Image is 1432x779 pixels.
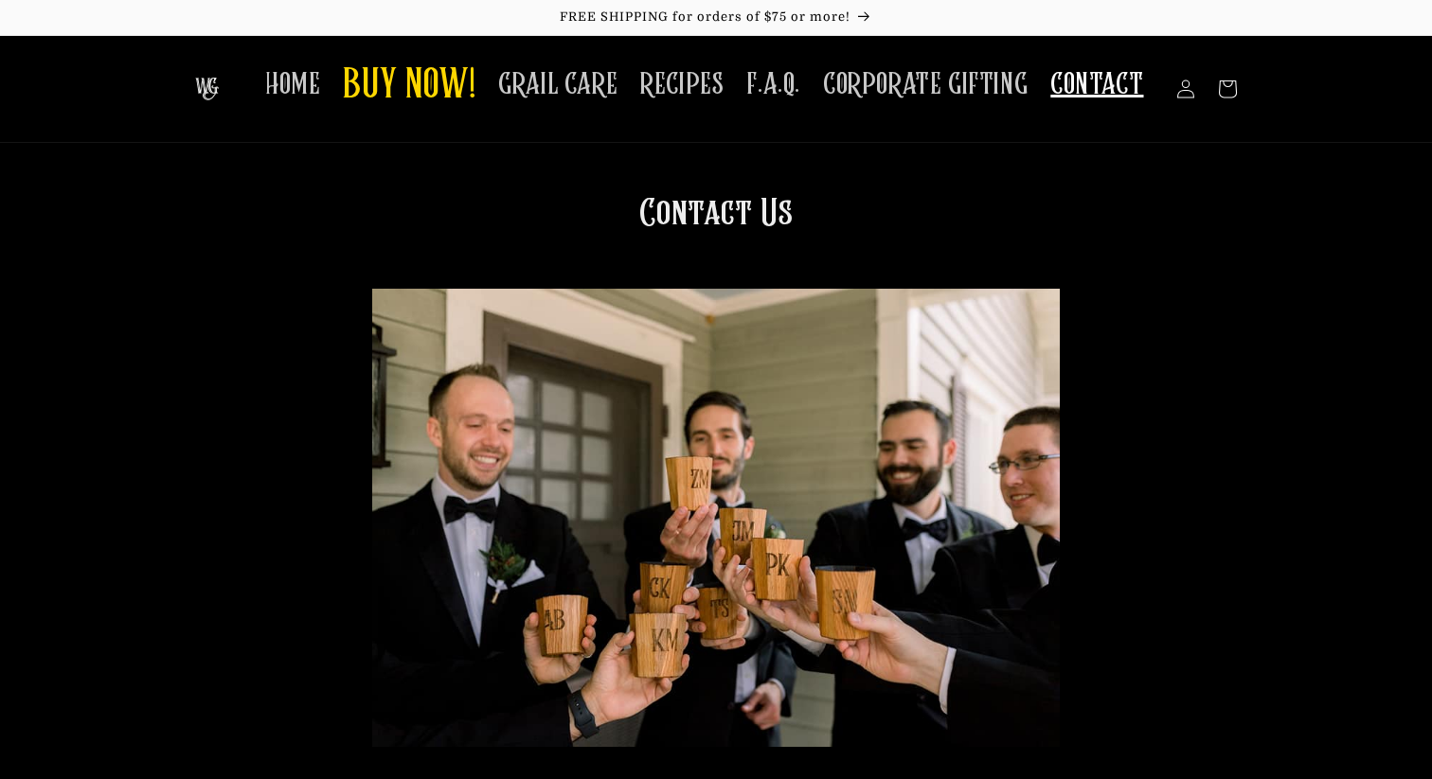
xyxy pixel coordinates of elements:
[331,49,487,124] a: BUY NOW!
[254,55,331,115] a: HOME
[1050,66,1143,103] span: CONTACT
[19,9,1413,26] p: FREE SHIPPING for orders of $75 or more!
[746,66,800,103] span: F.A.Q.
[487,55,629,115] a: GRAIL CARE
[640,66,724,103] span: RECIPES
[372,190,1060,762] h1: Contact Us
[735,55,812,115] a: F.A.Q.
[265,66,320,103] span: HOME
[498,66,618,103] span: GRAIL CARE
[629,55,735,115] a: RECIPES
[812,55,1039,115] a: CORPORATE GIFTING
[823,66,1028,103] span: CORPORATE GIFTING
[195,78,219,100] img: The Whiskey Grail
[1039,55,1155,115] a: CONTACT
[343,61,475,113] span: BUY NOW!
